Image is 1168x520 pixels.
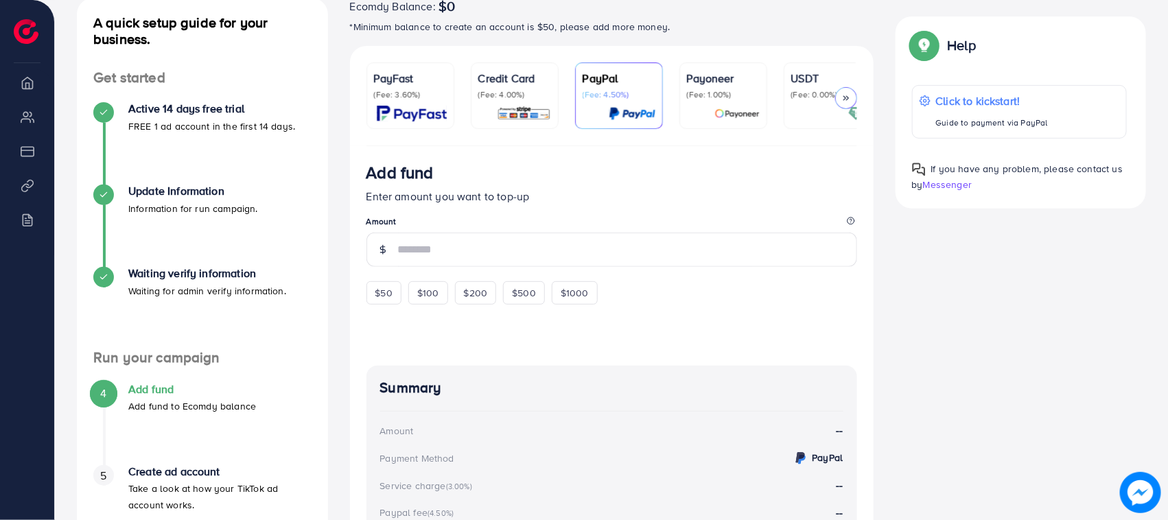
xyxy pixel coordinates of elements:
p: Credit Card [478,70,551,86]
li: Waiting verify information [77,267,328,349]
p: PayFast [374,70,447,86]
p: Payoneer [687,70,760,86]
span: $1000 [561,286,589,300]
p: FREE 1 ad account in the first 14 days. [128,118,295,134]
div: Service charge [380,479,476,493]
img: Popup guide [912,33,937,58]
p: (Fee: 4.00%) [478,89,551,100]
p: Guide to payment via PayPal [936,115,1048,131]
span: 4 [100,386,106,401]
h4: Summary [380,379,843,397]
strong: -- [836,477,843,493]
img: card [848,106,864,121]
strong: PayPal [813,451,843,464]
strong: -- [836,423,843,438]
div: Amount [380,424,414,438]
span: 5 [100,468,106,484]
p: Click to kickstart! [936,93,1048,109]
h4: Add fund [128,383,256,396]
p: Enter amount you want to top-up [366,188,857,204]
h4: A quick setup guide for your business. [77,14,328,47]
p: PayPal [583,70,655,86]
strong: -- [836,505,843,520]
h4: Waiting verify information [128,267,286,280]
li: Add fund [77,383,328,465]
small: (3.00%) [446,481,472,492]
p: Take a look at how your TikTok ad account works. [128,480,312,513]
li: Active 14 days free trial [77,102,328,185]
img: credit [793,450,809,466]
h4: Get started [77,69,328,86]
h4: Create ad account [128,465,312,478]
small: (4.50%) [428,508,454,519]
p: Waiting for admin verify information. [128,283,286,299]
p: Information for run campaign. [128,200,258,217]
span: $200 [464,286,488,300]
li: Update Information [77,185,328,267]
p: (Fee: 3.60%) [374,89,447,100]
p: *Minimum balance to create an account is $50, please add more money. [350,19,874,35]
img: card [609,106,655,121]
span: Messenger [923,178,972,191]
img: logo [14,19,38,44]
h4: Active 14 days free trial [128,102,295,115]
div: Paypal fee [380,506,458,519]
p: (Fee: 0.00%) [791,89,864,100]
legend: Amount [366,215,857,233]
h4: Run your campaign [77,349,328,366]
p: Add fund to Ecomdy balance [128,398,256,414]
span: $50 [375,286,393,300]
img: Popup guide [912,163,926,176]
span: $500 [512,286,536,300]
img: card [377,106,447,121]
h3: Add fund [366,163,434,182]
p: (Fee: 4.50%) [583,89,655,100]
span: $100 [417,286,439,300]
img: image [1120,472,1161,513]
h4: Update Information [128,185,258,198]
p: (Fee: 1.00%) [687,89,760,100]
span: If you have any problem, please contact us by [912,162,1123,191]
div: Payment Method [380,451,454,465]
p: USDT [791,70,864,86]
p: Help [948,37,977,54]
img: card [497,106,551,121]
img: card [714,106,760,121]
